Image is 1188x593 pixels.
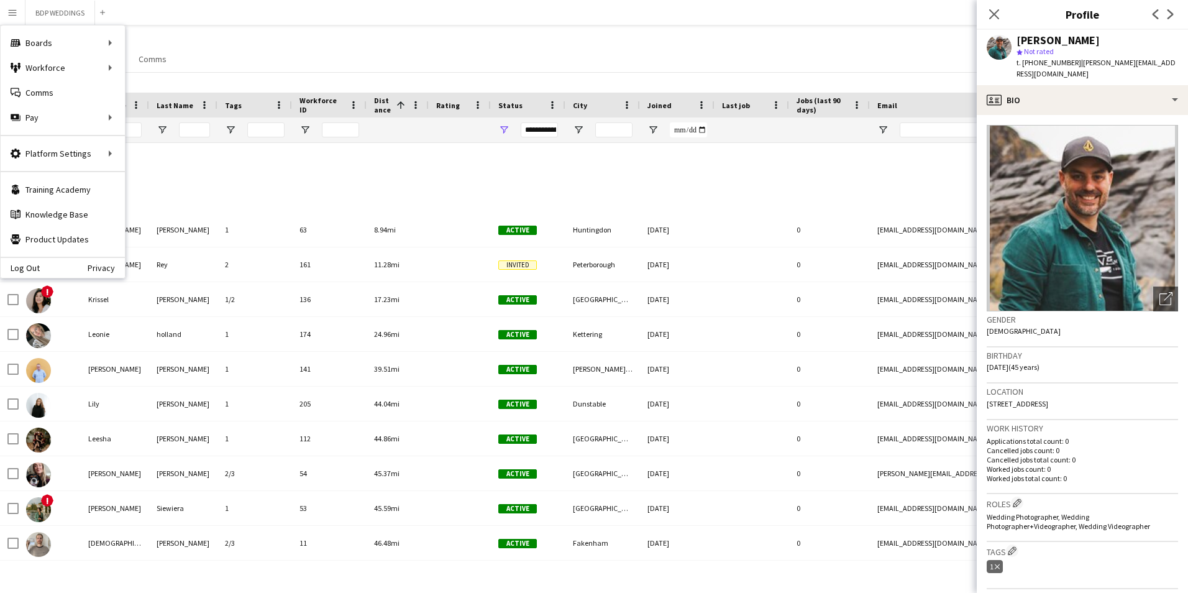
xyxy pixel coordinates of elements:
[292,491,367,525] div: 53
[1,177,125,202] a: Training Academy
[88,263,125,273] a: Privacy
[498,330,537,339] span: Active
[977,6,1188,22] h3: Profile
[26,288,51,313] img: Krissel Simbulan
[81,421,149,456] div: Leesha
[498,295,537,305] span: Active
[987,545,1178,558] h3: Tags
[81,491,149,525] div: [PERSON_NAME]
[987,399,1048,408] span: [STREET_ADDRESS]
[1,227,125,252] a: Product Updates
[1,141,125,166] div: Platform Settings
[987,474,1178,483] p: Worked jobs total count: 0
[81,526,149,560] div: [DEMOGRAPHIC_DATA]
[149,213,217,247] div: [PERSON_NAME]
[877,124,889,136] button: Open Filter Menu
[565,491,640,525] div: [GEOGRAPHIC_DATA]
[292,213,367,247] div: 63
[292,282,367,316] div: 136
[987,350,1178,361] h3: Birthday
[640,526,715,560] div: [DATE]
[149,317,217,351] div: holland
[111,122,142,137] input: First Name Filter Input
[565,317,640,351] div: Kettering
[640,213,715,247] div: [DATE]
[217,213,292,247] div: 1
[870,491,1118,525] div: [EMAIL_ADDRESS][DOMAIN_NAME]
[157,124,168,136] button: Open Filter Menu
[149,247,217,282] div: Rey
[157,101,193,110] span: Last Name
[870,526,1118,560] div: [EMAIL_ADDRESS][DOMAIN_NAME]
[498,260,537,270] span: Invited
[374,538,400,548] span: 46.48mi
[870,213,1118,247] div: [EMAIL_ADDRESS][DOMAIN_NAME]
[292,317,367,351] div: 174
[81,317,149,351] div: Leonie
[374,96,391,114] span: Distance
[374,469,400,478] span: 45.37mi
[179,122,210,137] input: Last Name Filter Input
[225,101,242,110] span: Tags
[870,456,1118,490] div: [PERSON_NAME][EMAIL_ADDRESS][PERSON_NAME][DOMAIN_NAME]
[149,526,217,560] div: [PERSON_NAME]
[498,400,537,409] span: Active
[789,317,870,351] div: 0
[299,124,311,136] button: Open Filter Menu
[81,282,149,316] div: Krissel
[987,326,1061,336] span: [DEMOGRAPHIC_DATA]
[987,512,1150,531] span: Wedding Photographer, Wedding Photographer+Videographer, Wedding Videographer
[139,53,167,65] span: Comms
[134,51,171,67] a: Comms
[374,399,400,408] span: 44.04mi
[26,532,51,557] img: Christian Lee
[149,421,217,456] div: [PERSON_NAME]
[41,285,53,298] span: !
[1,263,40,273] a: Log Out
[26,393,51,418] img: Lily Cox
[789,247,870,282] div: 0
[217,352,292,386] div: 1
[870,352,1118,386] div: [EMAIL_ADDRESS][DOMAIN_NAME]
[81,456,149,490] div: [PERSON_NAME]
[565,456,640,490] div: [GEOGRAPHIC_DATA]
[573,124,584,136] button: Open Filter Menu
[797,96,848,114] span: Jobs (last 90 days)
[81,352,149,386] div: [PERSON_NAME]
[640,282,715,316] div: [DATE]
[498,504,537,513] span: Active
[1,202,125,227] a: Knowledge Base
[374,260,400,269] span: 11.28mi
[374,434,400,443] span: 44.86mi
[322,122,359,137] input: Workforce ID Filter Input
[217,456,292,490] div: 2/3
[565,421,640,456] div: [GEOGRAPHIC_DATA]
[670,122,707,137] input: Joined Filter Input
[1,55,125,80] div: Workforce
[987,314,1178,325] h3: Gender
[374,503,400,513] span: 45.59mi
[217,421,292,456] div: 1
[900,122,1111,137] input: Email Filter Input
[1153,287,1178,311] div: Open photos pop-in
[565,213,640,247] div: Huntingdon
[374,225,396,234] span: 8.94mi
[149,387,217,421] div: [PERSON_NAME]
[789,526,870,560] div: 0
[870,282,1118,316] div: [EMAIL_ADDRESS][DOMAIN_NAME]
[722,101,750,110] span: Last job
[987,455,1178,464] p: Cancelled jobs total count: 0
[789,352,870,386] div: 0
[247,122,285,137] input: Tags Filter Input
[498,226,537,235] span: Active
[217,317,292,351] div: 1
[870,421,1118,456] div: [EMAIL_ADDRESS][DOMAIN_NAME]
[640,491,715,525] div: [DATE]
[1024,47,1054,56] span: Not rated
[217,387,292,421] div: 1
[299,96,344,114] span: Workforce ID
[987,386,1178,397] h3: Location
[149,456,217,490] div: [PERSON_NAME]
[573,101,587,110] span: City
[640,352,715,386] div: [DATE]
